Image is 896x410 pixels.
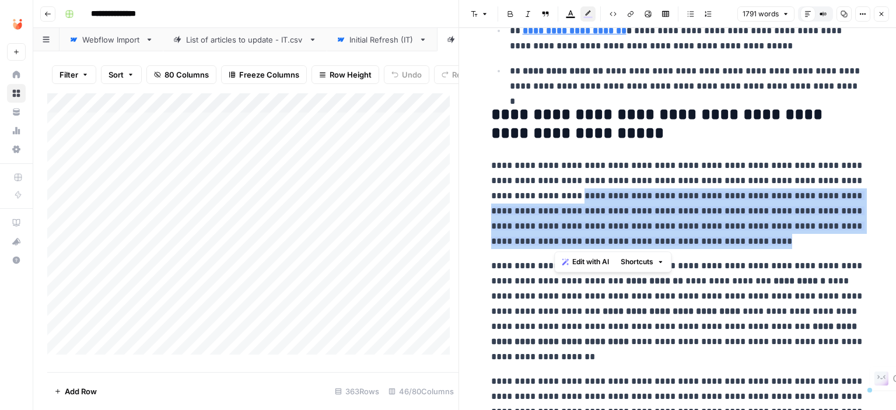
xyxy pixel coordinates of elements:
a: Webflow Import [60,28,163,51]
a: Initial Refresh (IT) [327,28,437,51]
div: 363 Rows [330,382,384,401]
a: Refresh (ES) [437,28,528,51]
span: Undo [402,69,422,80]
div: What's new? [8,233,25,250]
span: Freeze Columns [239,69,299,80]
button: 1791 words [737,6,794,22]
span: Filter [60,69,78,80]
a: Usage [7,121,26,140]
div: 46/80 Columns [384,382,459,401]
button: Row Height [311,65,379,84]
button: Add Row [47,382,104,401]
button: Sort [101,65,142,84]
span: Shortcuts [621,257,653,267]
img: Unobravo Logo [7,13,28,34]
span: Row Height [330,69,372,80]
button: Shortcuts [616,254,668,269]
button: Workspace: Unobravo [7,9,26,38]
a: Your Data [7,103,26,121]
a: Settings [7,140,26,159]
button: Redo [434,65,478,84]
button: Freeze Columns [221,65,307,84]
a: AirOps Academy [7,213,26,232]
a: Browse [7,84,26,103]
a: List of articles to update - IT.csv [163,28,327,51]
div: Initial Refresh (IT) [349,34,414,45]
span: Redo [452,69,471,80]
span: Sort [108,69,124,80]
button: What's new? [7,232,26,251]
div: List of articles to update - IT.csv [186,34,304,45]
button: Filter [52,65,96,84]
span: 80 Columns [164,69,209,80]
span: 1791 words [743,9,779,19]
button: Help + Support [7,251,26,269]
span: Edit with AI [572,257,609,267]
button: Edit with AI [557,254,614,269]
a: Home [7,65,26,84]
span: Add Row [65,386,97,397]
div: Webflow Import [82,34,141,45]
button: 80 Columns [146,65,216,84]
button: Undo [384,65,429,84]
